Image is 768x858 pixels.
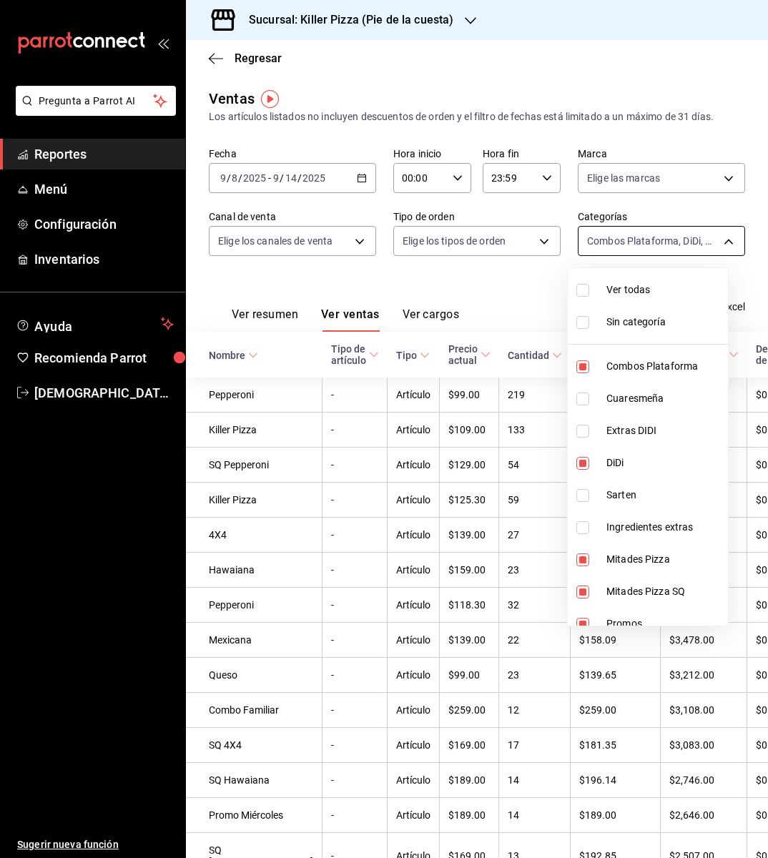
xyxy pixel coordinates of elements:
span: Combos Plataforma [606,359,722,374]
span: Mitades Pizza SQ [606,584,722,599]
span: Extras DIDI [606,423,722,438]
span: Sin categoría [606,315,722,330]
img: Tooltip marker [261,90,279,108]
span: Sarten [606,488,722,503]
span: DiDi [606,455,722,470]
span: Ver todas [606,282,722,297]
span: Ingredientes extras [606,520,722,535]
span: Cuaresmeña [606,391,722,406]
span: Promos [606,616,722,631]
span: Mitades Pizza [606,552,722,567]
